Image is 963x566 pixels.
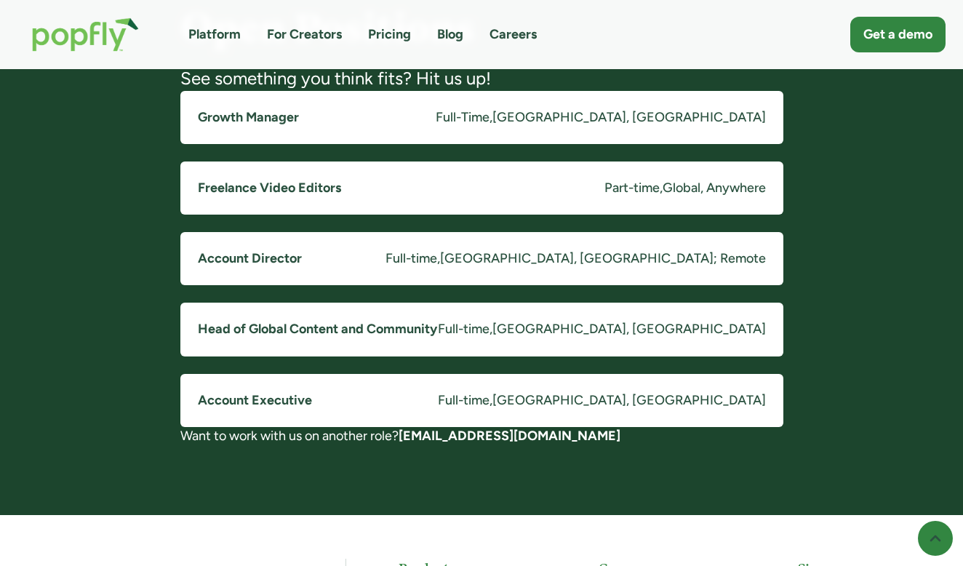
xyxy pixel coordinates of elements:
[490,320,492,338] div: ,
[198,108,299,127] h5: Growth Manager
[198,320,437,338] h5: Head of Global Content and Community
[438,391,490,410] div: Full-time
[437,25,463,44] a: Blog
[180,91,783,144] a: Growth ManagerFull-Time,[GEOGRAPHIC_DATA], [GEOGRAPHIC_DATA]
[180,67,783,90] div: See something you think fits? Hit us up!
[437,250,440,268] div: ,
[368,25,411,44] a: Pricing
[490,25,537,44] a: Careers
[198,250,302,268] h5: Account Director
[440,250,766,268] div: [GEOGRAPHIC_DATA], [GEOGRAPHIC_DATA]; Remote
[198,179,341,197] h5: Freelance Video Editors
[490,108,492,127] div: ,
[180,232,783,285] a: Account DirectorFull-time,[GEOGRAPHIC_DATA], [GEOGRAPHIC_DATA]; Remote
[180,162,783,215] a: Freelance Video EditorsPart-time,Global, Anywhere
[604,179,660,197] div: Part-time
[660,179,663,197] div: ,
[438,320,490,338] div: Full-time
[490,391,492,410] div: ,
[492,108,766,127] div: [GEOGRAPHIC_DATA], [GEOGRAPHIC_DATA]
[180,374,783,427] a: Account ExecutiveFull-time,[GEOGRAPHIC_DATA], [GEOGRAPHIC_DATA]
[17,3,153,66] a: home
[198,391,312,410] h5: Account Executive
[180,427,783,445] div: Want to work with us on another role?
[850,17,946,52] a: Get a demo
[663,179,766,197] div: Global, Anywhere
[436,108,490,127] div: Full-Time
[492,391,766,410] div: [GEOGRAPHIC_DATA], [GEOGRAPHIC_DATA]
[267,25,342,44] a: For Creators
[399,428,620,444] a: [EMAIL_ADDRESS][DOMAIN_NAME]
[492,320,766,338] div: [GEOGRAPHIC_DATA], [GEOGRAPHIC_DATA]
[385,250,437,268] div: Full-time
[180,303,783,356] a: Head of Global Content and CommunityFull-time,[GEOGRAPHIC_DATA], [GEOGRAPHIC_DATA]
[863,25,932,44] div: Get a demo
[188,25,241,44] a: Platform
